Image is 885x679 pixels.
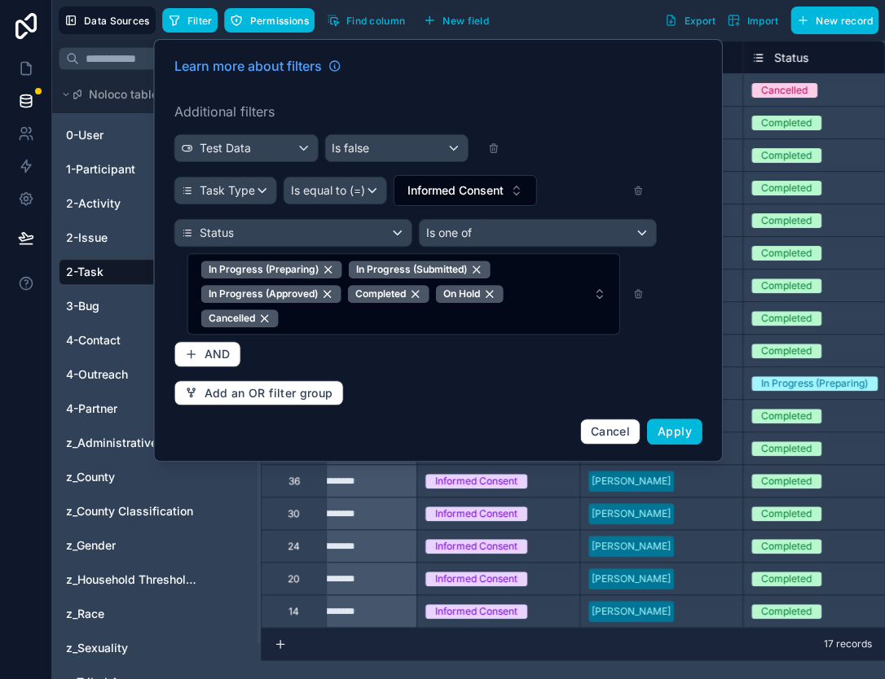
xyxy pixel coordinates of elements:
[774,50,808,66] span: Status
[436,285,504,303] button: Unselect ON_HOLD
[84,15,150,27] span: Data Sources
[201,309,279,327] div: Cancelled
[349,261,491,278] button: Unselect IN_PROGRESS_SUBMITTED
[66,401,117,417] span: 4-Partner
[174,134,319,162] button: Test Data
[658,424,692,438] span: Apply
[66,127,198,143] a: 0-User
[174,56,341,76] a: Learn more about filters
[761,474,812,488] div: Completed
[59,567,254,593] div: z_Household Thresholds
[66,161,135,177] span: 1-Participant
[200,182,255,199] span: Task Type
[761,246,812,261] div: Completed
[224,8,314,33] button: Permissions
[761,344,812,358] div: Completed
[66,537,198,554] a: z_Gender
[59,7,156,34] button: Data Sources
[187,15,213,27] span: Filter
[592,474,671,488] div: [PERSON_NAME]
[224,8,320,33] a: Permissions
[824,637,872,651] span: 17 records
[761,376,868,391] div: In Progress (Preparing)
[761,604,812,619] div: Completed
[174,219,412,247] button: Status
[66,264,198,280] a: 2-Task
[761,148,812,163] div: Completed
[174,56,322,76] span: Learn more about filters
[201,261,342,278] button: Unselect IN_PROGRESS_PREPARING
[284,177,387,204] button: Is equal to (=)
[174,380,344,406] button: Add an OR filter group
[66,332,121,348] span: 4-Contact
[66,606,198,622] a: z_Race
[761,116,812,130] div: Completed
[592,572,671,586] div: [PERSON_NAME]
[66,606,104,622] span: z_Race
[59,259,254,285] div: 2-Task
[66,332,198,348] a: 4-Contact
[442,15,489,27] span: New field
[249,15,308,27] span: Permissions
[201,309,279,327] button: Unselect CANCELLED
[288,605,299,618] div: 14
[66,435,198,451] a: z_Administrative Burden
[435,539,517,554] div: Informed Consent
[346,15,405,27] span: Find column
[66,640,128,656] span: z_Sexuality
[435,474,517,488] div: Informed Consent
[816,15,873,27] span: New record
[761,213,812,228] div: Completed
[66,127,103,143] span: 0-User
[59,532,254,559] div: z_Gender
[684,15,715,27] span: Export
[592,506,671,521] div: [PERSON_NAME]
[205,347,231,361] span: AND
[288,507,300,520] div: 30
[288,540,300,553] div: 24
[59,83,244,106] button: Noloco tables
[66,298,99,314] span: 3-Bug
[66,401,198,417] a: 4-Partner
[66,469,198,485] a: z_County
[761,181,812,195] div: Completed
[66,469,115,485] span: z_County
[174,341,241,367] button: AND
[761,311,812,326] div: Completed
[66,195,198,212] a: 2-Activity
[59,156,254,182] div: 1-Participant
[201,261,342,278] div: In Progress (Preparing)
[59,396,254,422] div: 4-Partner
[66,366,198,383] a: 4-Outreach
[394,175,537,206] button: Select Button
[66,264,103,280] span: 2-Task
[66,230,108,246] span: 2-Issue
[66,537,116,554] span: z_Gender
[417,8,495,33] button: New field
[761,572,812,586] div: Completed
[746,15,778,27] span: Import
[59,361,254,388] div: 4-Outreach
[174,177,277,204] button: Task Type
[591,424,630,438] span: Cancel
[66,572,198,588] span: z_Household Thresholds
[162,8,218,33] button: Filter
[66,366,128,383] span: 4-Outreach
[784,7,878,34] a: New record
[436,285,504,303] div: On Hold
[435,604,517,619] div: Informed Consent
[348,285,429,303] button: Unselect COMPLETED
[288,572,300,585] div: 20
[59,464,254,490] div: z_County
[201,285,341,303] button: Unselect IN_PROGRESS_APPROVED
[59,601,254,627] div: z_Race
[761,83,808,98] div: Cancelled
[435,506,517,521] div: Informed Consent
[59,191,254,217] div: 2-Activity
[761,278,812,293] div: Completed
[658,7,721,34] button: Export
[89,86,165,103] span: Noloco tables
[435,572,517,586] div: Informed Consent
[348,285,429,303] div: Completed
[187,253,620,335] button: Select Button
